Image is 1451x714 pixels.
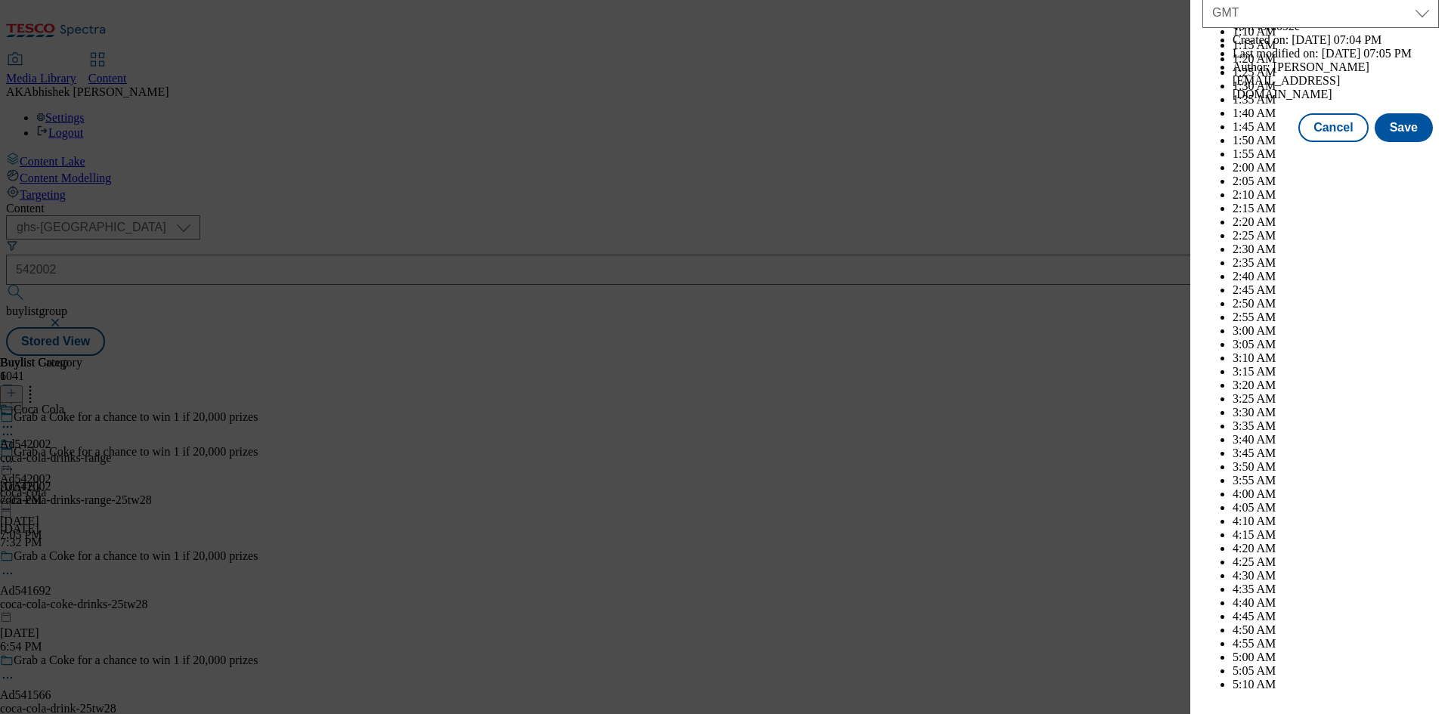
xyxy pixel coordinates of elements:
[1233,25,1439,39] li: 1:10 AM
[1233,474,1439,487] li: 3:55 AM
[1233,637,1439,651] li: 4:55 AM
[1233,229,1439,243] li: 2:25 AM
[1233,419,1439,433] li: 3:35 AM
[1298,113,1368,142] button: Cancel
[1233,283,1439,297] li: 2:45 AM
[1233,324,1439,338] li: 3:00 AM
[1233,175,1439,188] li: 2:05 AM
[1233,66,1439,79] li: 1:25 AM
[1233,664,1439,678] li: 5:05 AM
[1233,161,1439,175] li: 2:00 AM
[1233,569,1439,583] li: 4:30 AM
[1233,120,1439,134] li: 1:45 AM
[1233,134,1439,147] li: 1:50 AM
[1233,392,1439,406] li: 3:25 AM
[1233,528,1439,542] li: 4:15 AM
[1233,433,1439,447] li: 3:40 AM
[1233,542,1439,555] li: 4:20 AM
[1233,52,1439,66] li: 1:20 AM
[1233,188,1439,202] li: 2:10 AM
[1233,39,1439,52] li: 1:15 AM
[1233,501,1439,515] li: 4:05 AM
[1233,256,1439,270] li: 2:35 AM
[1233,215,1439,229] li: 2:20 AM
[1375,113,1433,142] button: Save
[1233,79,1439,93] li: 1:30 AM
[1233,596,1439,610] li: 4:40 AM
[1233,610,1439,623] li: 4:45 AM
[1233,555,1439,569] li: 4:25 AM
[1233,365,1439,379] li: 3:15 AM
[1233,447,1439,460] li: 3:45 AM
[1233,147,1439,161] li: 1:55 AM
[1233,583,1439,596] li: 4:35 AM
[1233,338,1439,351] li: 3:05 AM
[1233,515,1439,528] li: 4:10 AM
[1233,202,1439,215] li: 2:15 AM
[1233,623,1439,637] li: 4:50 AM
[1233,487,1439,501] li: 4:00 AM
[1233,93,1439,107] li: 1:35 AM
[1233,311,1439,324] li: 2:55 AM
[1233,678,1439,691] li: 5:10 AM
[1233,379,1439,392] li: 3:20 AM
[1233,460,1439,474] li: 3:50 AM
[1233,651,1439,664] li: 5:00 AM
[1233,107,1439,120] li: 1:40 AM
[1233,406,1439,419] li: 3:30 AM
[1233,270,1439,283] li: 2:40 AM
[1233,691,1439,705] li: 5:15 AM
[1233,351,1439,365] li: 3:10 AM
[1233,243,1439,256] li: 2:30 AM
[1233,297,1439,311] li: 2:50 AM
